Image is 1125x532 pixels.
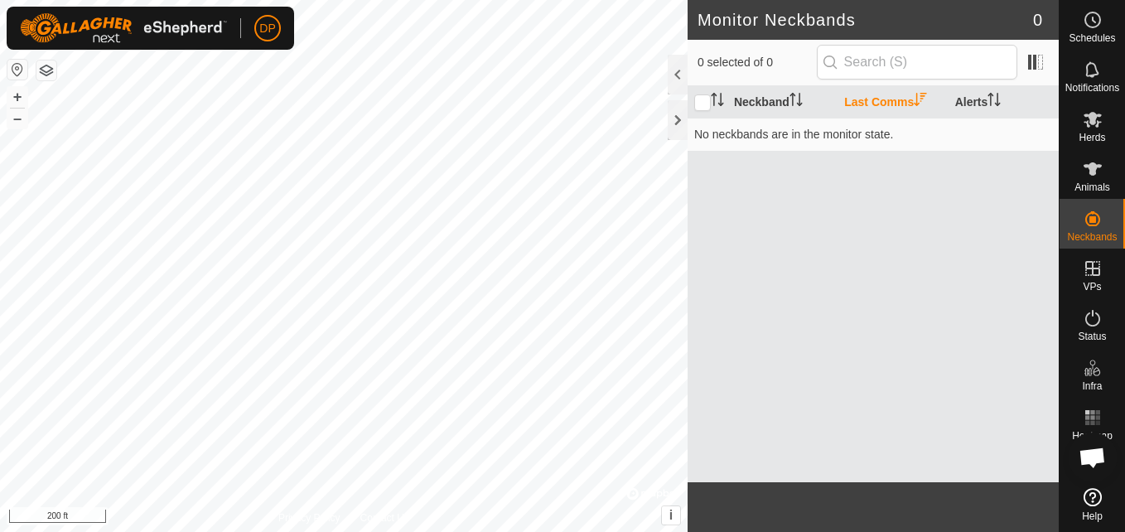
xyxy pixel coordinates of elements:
[1033,7,1042,32] span: 0
[7,87,27,107] button: +
[278,510,340,525] a: Privacy Policy
[698,10,1033,30] h2: Monitor Neckbands
[36,60,56,80] button: Map Layers
[1067,232,1117,242] span: Neckbands
[1078,331,1106,341] span: Status
[20,13,227,43] img: Gallagher Logo
[1060,481,1125,528] a: Help
[259,20,275,37] span: DP
[7,60,27,80] button: Reset Map
[1082,381,1102,391] span: Infra
[360,510,409,525] a: Contact Us
[1072,431,1113,441] span: Heatmap
[1082,511,1103,521] span: Help
[987,95,1001,109] p-sorticon: Activate to sort
[838,86,948,118] th: Last Comms
[711,95,724,109] p-sorticon: Activate to sort
[1079,133,1105,143] span: Herds
[698,54,817,71] span: 0 selected of 0
[789,95,803,109] p-sorticon: Activate to sort
[1069,33,1115,43] span: Schedules
[1065,83,1119,93] span: Notifications
[727,86,838,118] th: Neckband
[1074,182,1110,192] span: Animals
[949,86,1059,118] th: Alerts
[1068,433,1118,482] div: Open chat
[817,45,1017,80] input: Search (S)
[7,109,27,128] button: –
[1083,282,1101,292] span: VPs
[688,118,1059,151] td: No neckbands are in the monitor state.
[669,508,673,522] span: i
[662,506,680,525] button: i
[914,95,927,109] p-sorticon: Activate to sort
